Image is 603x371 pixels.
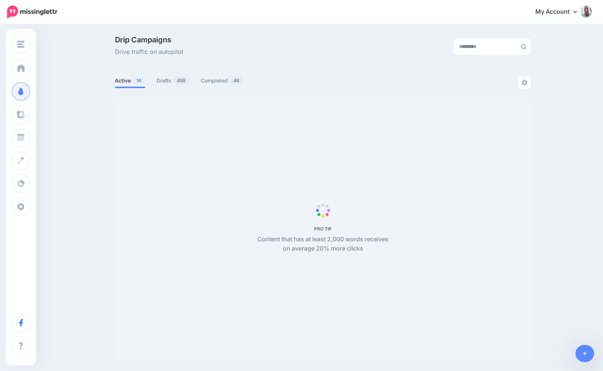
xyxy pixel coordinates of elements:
a: Drafts459 [157,76,190,85]
a: Completed46 [201,76,244,85]
p: Content that has at least 2,000 words receives on average 20% more clicks [253,235,393,254]
span: 14 [133,77,145,84]
span: Drive traffic on autopilot [115,47,183,57]
img: Missinglettr [7,6,57,18]
h5: PRO TIP [253,226,393,232]
img: search-grey-6.png [521,44,526,49]
a: Active14 [115,76,145,85]
span: 459 [173,77,189,84]
img: menu.png [17,41,25,48]
span: Drip Campaigns [115,36,183,43]
a: My Account [528,3,592,21]
span: 46 [230,77,243,84]
img: settings-grey.png [522,80,528,86]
